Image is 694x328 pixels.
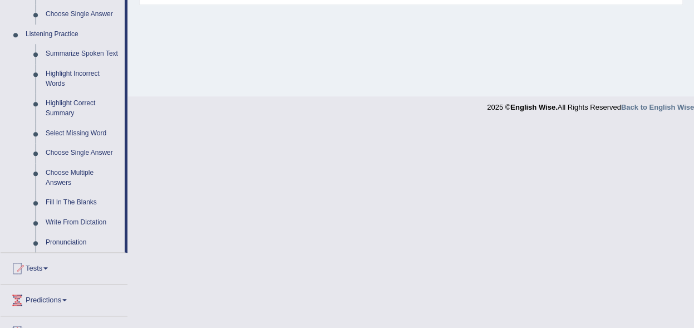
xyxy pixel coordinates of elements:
div: 2025 © All Rights Reserved [487,96,694,112]
a: Select Missing Word [41,124,125,144]
a: Choose Single Answer [41,143,125,163]
a: Fill In The Blanks [41,193,125,213]
a: Tests [1,253,127,281]
a: Choose Single Answer [41,4,125,25]
a: Summarize Spoken Text [41,44,125,64]
a: Highlight Correct Summary [41,94,125,123]
strong: English Wise. [510,103,557,111]
a: Choose Multiple Answers [41,163,125,193]
a: Predictions [1,285,127,312]
a: Back to English Wise [621,103,694,111]
a: Listening Practice [21,25,125,45]
a: Highlight Incorrect Words [41,64,125,94]
a: Pronunciation [41,233,125,253]
a: Write From Dictation [41,213,125,233]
